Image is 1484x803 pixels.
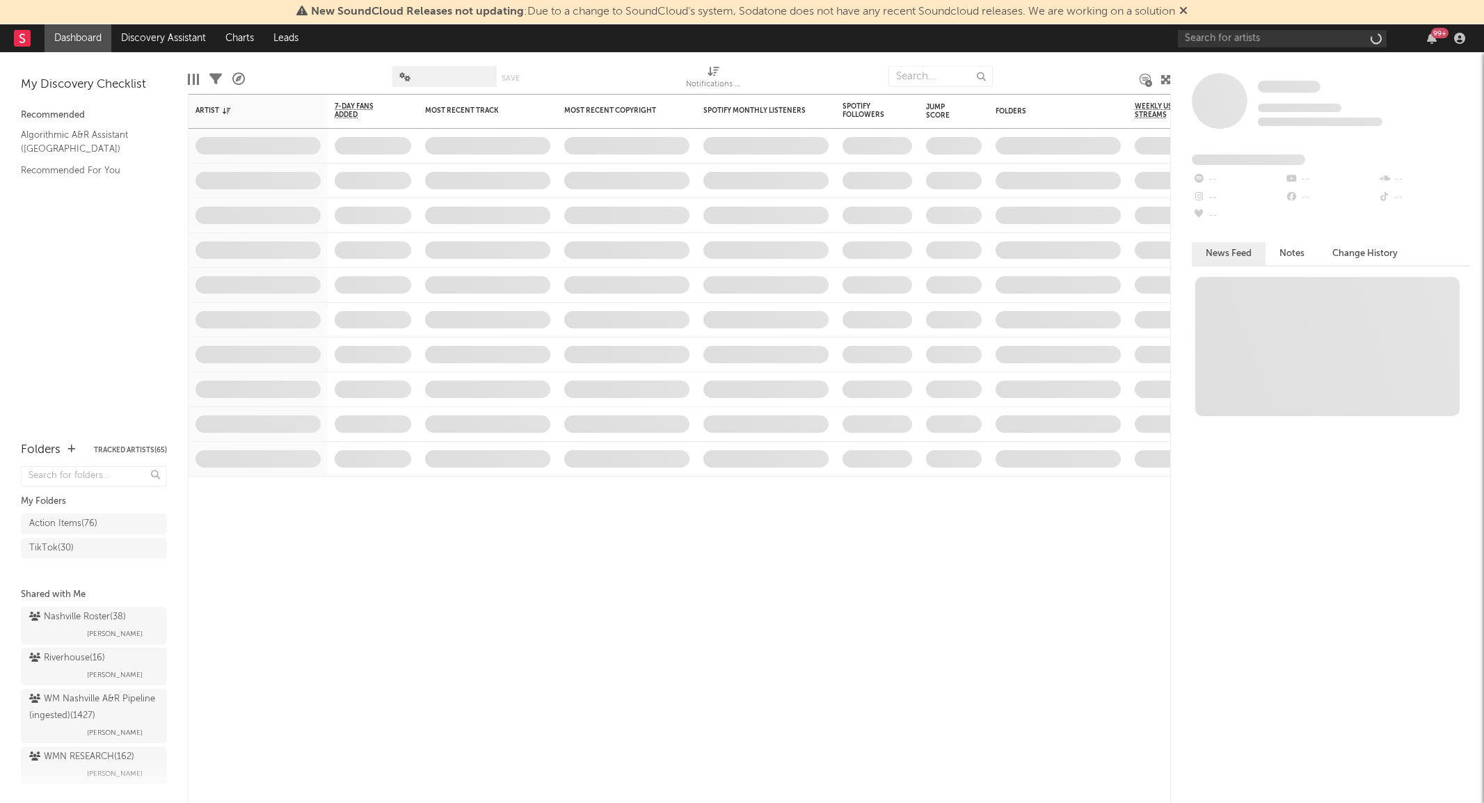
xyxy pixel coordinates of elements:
span: 7-Day Fans Added [335,102,390,119]
div: -- [1192,207,1284,225]
button: Save [502,74,520,82]
a: Discovery Assistant [111,24,216,52]
a: Nashville Roster(38)[PERSON_NAME] [21,607,167,644]
div: -- [1192,189,1284,207]
div: -- [1284,189,1377,207]
div: Spotify Followers [843,102,891,119]
div: Edit Columns [188,59,199,100]
button: News Feed [1192,242,1266,265]
a: Charts [216,24,264,52]
div: WM Nashville A&R Pipeline (ingested) ( 1427 ) [29,691,155,724]
input: Search... [888,66,993,87]
div: -- [1378,170,1470,189]
span: Fans Added by Platform [1192,154,1305,165]
div: Folders [996,107,1100,116]
button: Change History [1318,242,1412,265]
div: Notifications (Artist) [686,59,742,100]
a: Recommended For You [21,163,153,178]
input: Search for folders... [21,466,167,486]
div: Artist [196,106,300,115]
input: Search for artists [1178,30,1387,47]
div: Most Recent Copyright [564,106,669,115]
a: Action Items(76) [21,514,167,534]
div: 99 + [1431,28,1449,38]
div: Spotify Monthly Listeners [703,106,808,115]
div: Action Items ( 76 ) [29,516,97,532]
button: Tracked Artists(65) [94,447,167,454]
span: [PERSON_NAME] [87,667,143,683]
a: WM Nashville A&R Pipeline (ingested)(1427)[PERSON_NAME] [21,689,167,743]
div: WMN RESEARCH ( 162 ) [29,749,134,765]
span: [PERSON_NAME] [87,724,143,741]
span: Tracking Since: [DATE] [1258,104,1341,112]
div: Folders [21,442,61,459]
span: 0 fans last week [1258,118,1382,126]
button: 99+ [1427,33,1437,44]
div: Jump Score [926,103,961,120]
span: [PERSON_NAME] [87,765,143,782]
div: Riverhouse ( 16 ) [29,650,105,667]
div: My Discovery Checklist [21,77,167,93]
div: -- [1192,170,1284,189]
div: -- [1284,170,1377,189]
span: [PERSON_NAME] [87,626,143,642]
a: Leads [264,24,308,52]
div: Notifications (Artist) [686,77,742,93]
a: Algorithmic A&R Assistant ([GEOGRAPHIC_DATA]) [21,127,153,156]
div: Filters [209,59,222,100]
div: TikTok ( 30 ) [29,540,74,557]
div: Shared with Me [21,587,167,603]
div: Most Recent Track [425,106,529,115]
a: TikTok(30) [21,538,167,559]
span: Some Artist [1258,81,1321,93]
span: New SoundCloud Releases not updating [311,6,524,17]
a: Dashboard [45,24,111,52]
span: Dismiss [1179,6,1188,17]
div: My Folders [21,493,167,510]
div: -- [1378,189,1470,207]
div: A&R Pipeline [232,59,245,100]
a: Riverhouse(16)[PERSON_NAME] [21,648,167,685]
span: : Due to a change to SoundCloud's system, Sodatone does not have any recent Soundcloud releases. ... [311,6,1175,17]
a: Some Artist [1258,80,1321,94]
div: Nashville Roster ( 38 ) [29,609,126,626]
span: Weekly US Streams [1135,102,1183,119]
div: Recommended [21,107,167,124]
button: Notes [1266,242,1318,265]
a: WMN RESEARCH(162)[PERSON_NAME] [21,747,167,784]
